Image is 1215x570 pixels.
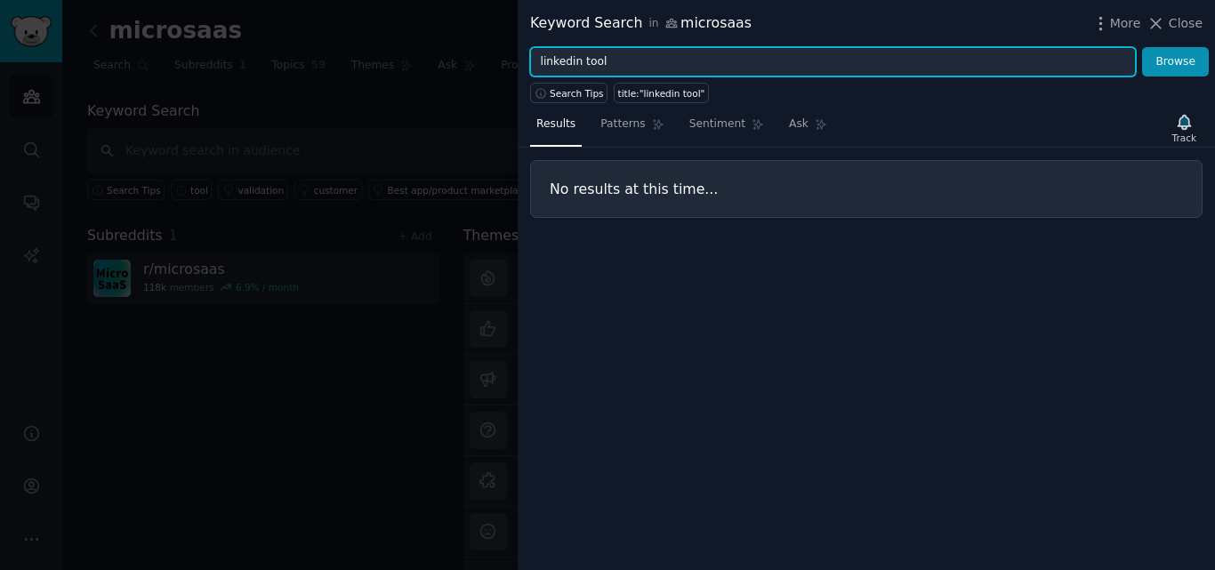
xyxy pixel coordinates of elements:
[536,116,575,132] span: Results
[530,12,752,35] div: Keyword Search microsaas
[550,87,604,100] span: Search Tips
[530,110,582,147] a: Results
[683,110,770,147] a: Sentiment
[530,83,607,103] button: Search Tips
[550,180,1183,198] h3: No results at this time...
[783,110,833,147] a: Ask
[600,116,645,132] span: Patterns
[594,110,670,147] a: Patterns
[1091,14,1141,33] button: More
[789,116,809,132] span: Ask
[614,83,709,103] a: title:"linkedin tool"
[648,16,658,32] span: in
[689,116,745,132] span: Sentiment
[1142,47,1209,77] button: Browse
[1147,14,1203,33] button: Close
[618,87,705,100] div: title:"linkedin tool"
[1172,132,1196,144] div: Track
[1169,14,1203,33] span: Close
[1110,14,1141,33] span: More
[530,47,1136,77] input: Try a keyword related to your business
[1166,109,1203,147] button: Track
